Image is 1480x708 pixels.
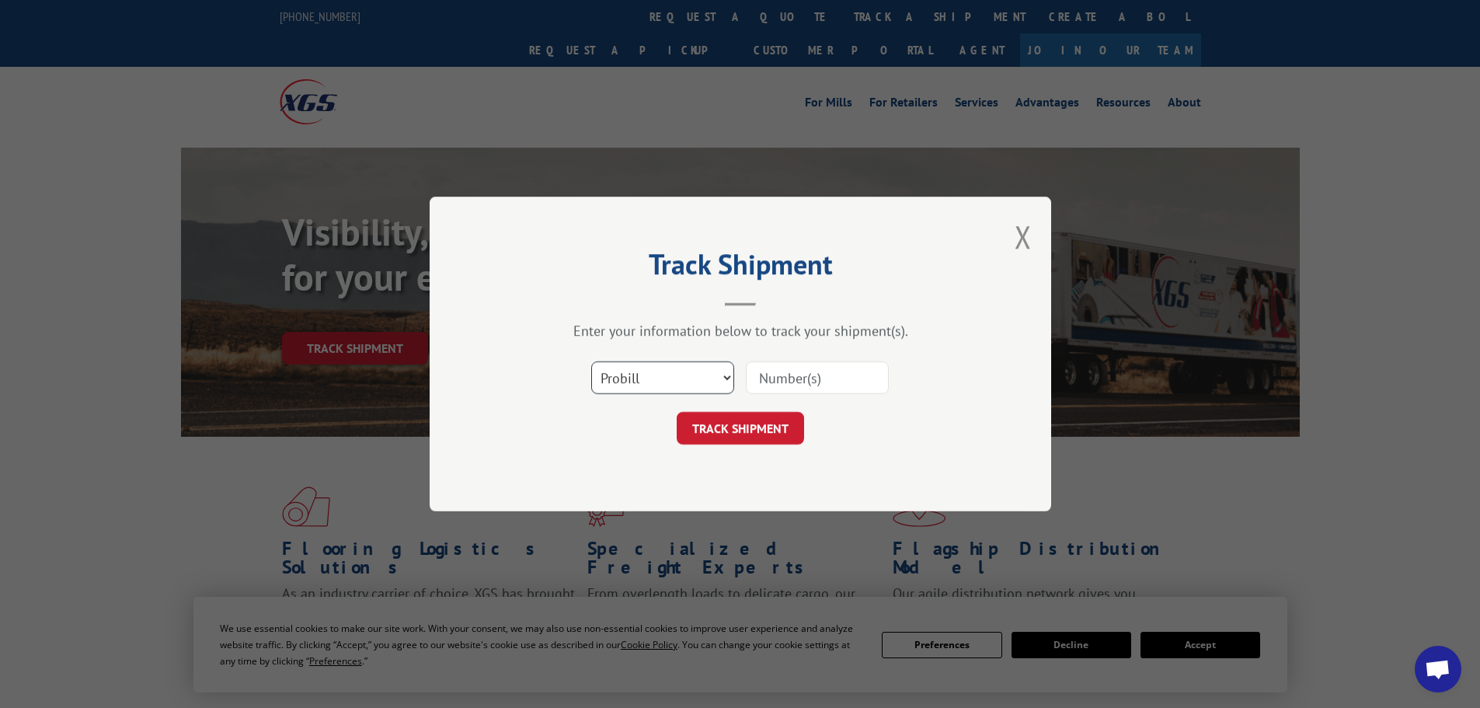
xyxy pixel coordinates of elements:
[1415,646,1461,692] div: Open chat
[746,361,889,394] input: Number(s)
[1015,216,1032,257] button: Close modal
[507,322,973,340] div: Enter your information below to track your shipment(s).
[677,412,804,445] button: TRACK SHIPMENT
[507,253,973,283] h2: Track Shipment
